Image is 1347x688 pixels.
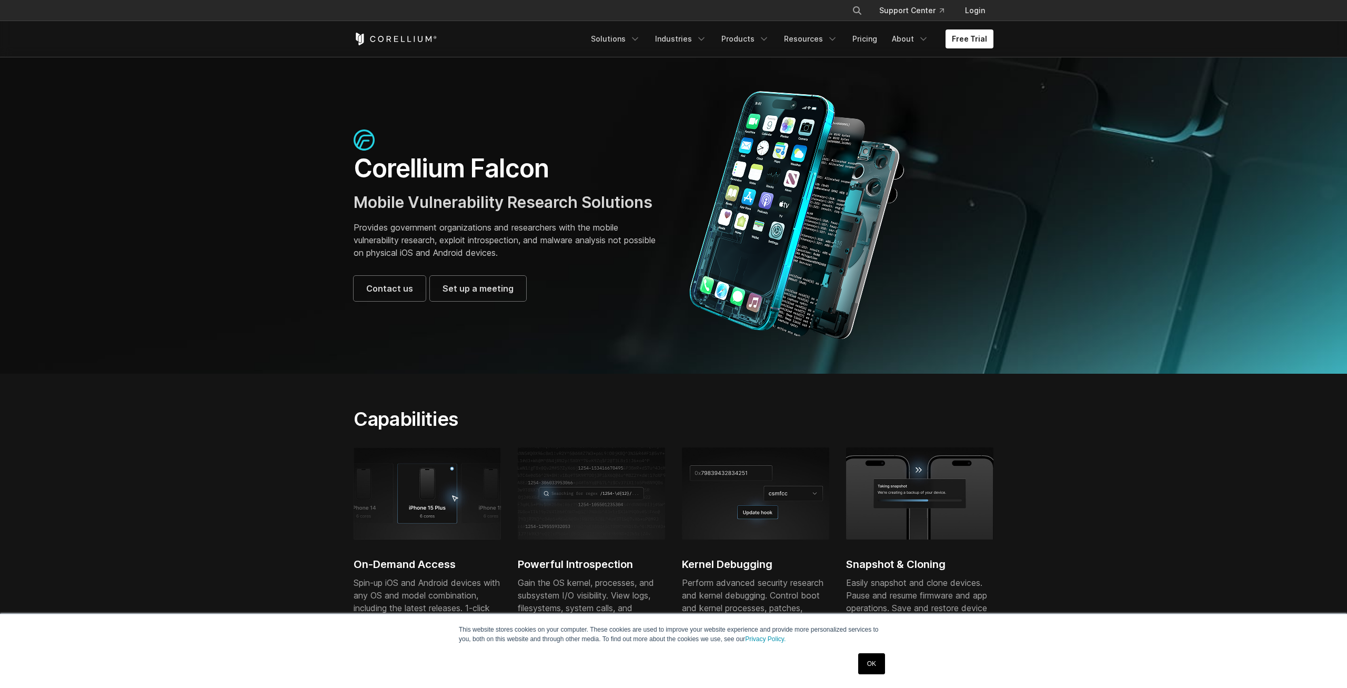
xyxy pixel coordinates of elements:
[354,193,652,212] span: Mobile Vulnerability Research Solutions
[443,282,514,295] span: Set up a meeting
[957,1,993,20] a: Login
[682,576,829,665] div: Perform advanced security research and kernel debugging. Control boot and kernel processes, patch...
[430,276,526,301] a: Set up a meeting
[848,1,867,20] button: Search
[354,153,663,184] h1: Corellium Falcon
[871,1,952,20] a: Support Center
[684,91,910,340] img: Corellium_Falcon Hero 1
[778,29,844,48] a: Resources
[354,129,375,151] img: falcon-icon
[518,556,665,572] h2: Powerful Introspection
[846,556,993,572] h2: Snapshot & Cloning
[858,653,885,674] a: OK
[459,625,888,644] p: This website stores cookies on your computer. These cookies are used to improve your website expe...
[846,576,993,665] div: Easily snapshot and clone devices. Pause and resume firmware and app operations. Save and restore...
[354,33,437,45] a: Corellium Home
[886,29,935,48] a: About
[354,407,773,431] h2: Capabilities
[518,576,665,652] div: Gain the OS kernel, processes, and subsystem I/O visibility. View logs, filesystems, system calls...
[354,221,663,259] p: Provides government organizations and researchers with the mobile vulnerability research, exploit...
[354,447,501,539] img: iPhone 15 Plus; 6 cores
[354,276,426,301] a: Contact us
[682,447,829,539] img: Kernel debugging, update hook
[846,447,993,539] img: Process of taking snapshot and creating a backup of the iPhone virtual device.
[518,447,665,539] img: Coding illustration
[846,29,883,48] a: Pricing
[682,556,829,572] h2: Kernel Debugging
[715,29,776,48] a: Products
[354,556,501,572] h2: On-Demand Access
[585,29,993,48] div: Navigation Menu
[585,29,647,48] a: Solutions
[839,1,993,20] div: Navigation Menu
[745,635,786,643] a: Privacy Policy.
[366,282,413,295] span: Contact us
[354,576,501,665] div: Spin-up iOS and Android devices with any OS and model combination, including the latest releases....
[946,29,993,48] a: Free Trial
[649,29,713,48] a: Industries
